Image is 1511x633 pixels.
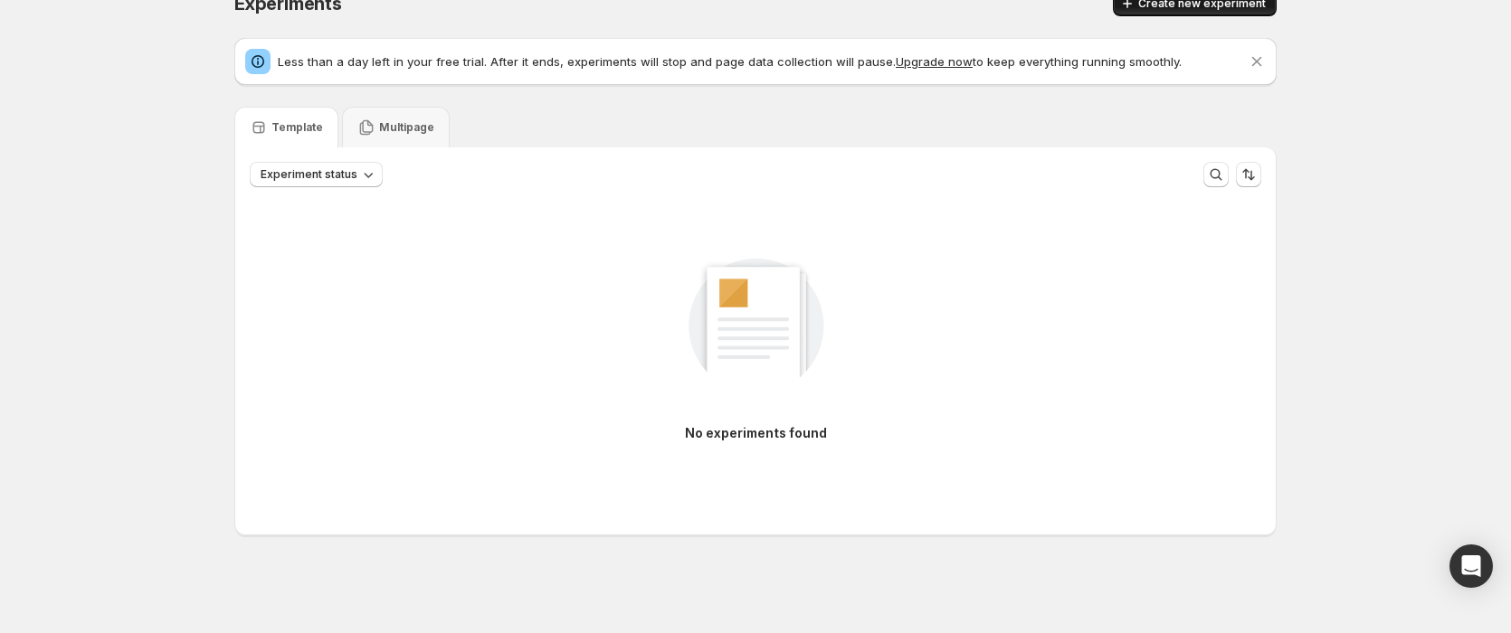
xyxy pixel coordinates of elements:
div: Open Intercom Messenger [1449,544,1493,588]
p: Template [271,120,323,135]
p: Multipage [379,120,434,135]
button: Sort the results [1236,162,1261,187]
span: Experiment status [261,167,357,182]
p: Less than a day left in your free trial. After it ends, experiments will stop and page data colle... [278,52,1248,71]
button: Upgrade now [896,54,973,69]
p: No experiments found [685,424,827,442]
button: Dismiss notification [1244,49,1269,74]
button: Experiment status [250,162,383,187]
